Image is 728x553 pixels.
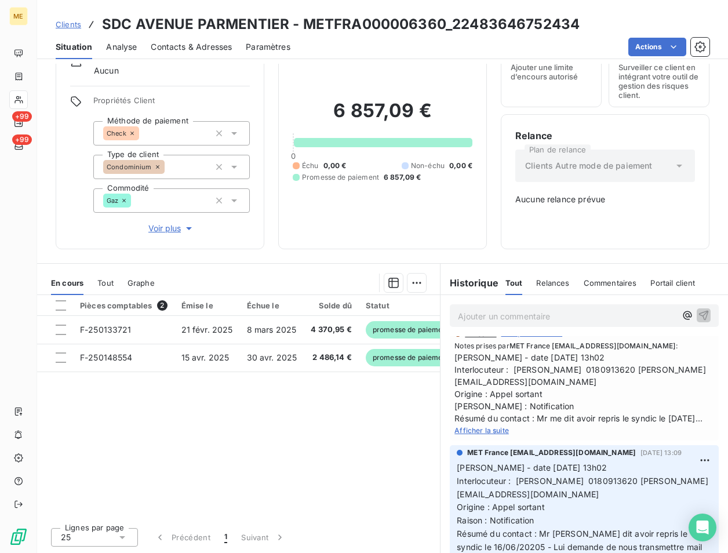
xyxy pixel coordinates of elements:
[107,130,126,137] span: Check
[247,352,297,362] span: 30 avr. 2025
[9,7,28,26] div: ME
[56,20,81,29] span: Clients
[9,114,27,132] a: +99
[302,161,319,171] span: Échu
[454,426,509,435] span: Afficher la suite
[139,128,148,139] input: Ajouter une valeur
[97,278,114,288] span: Tout
[291,151,296,161] span: 0
[505,278,523,288] span: Tout
[131,195,140,206] input: Ajouter une valeur
[102,14,580,35] h3: SDC AVENUE PARMENTIER - METFRA000006360_22483646752434
[247,325,297,334] span: 8 mars 2025
[640,449,682,456] span: [DATE] 13:09
[650,278,695,288] span: Portail client
[509,341,676,350] span: MET France [EMAIL_ADDRESS][DOMAIN_NAME]
[457,502,544,512] span: Origine : Appel sortant
[128,278,155,288] span: Graphe
[80,352,133,362] span: F-250148554
[157,300,168,311] span: 2
[618,63,700,100] span: Surveiller ce client en intégrant votre outil de gestion des risques client.
[12,111,32,122] span: +99
[94,65,119,77] span: Aucun
[224,532,227,543] span: 1
[467,448,636,458] span: MET France [EMAIL_ADDRESS][DOMAIN_NAME]
[234,525,293,550] button: Suivant
[311,301,352,310] div: Solde dû
[689,514,716,541] div: Open Intercom Messenger
[61,532,71,543] span: 25
[457,515,534,525] span: Raison : Notification
[384,172,421,183] span: 6 857,09 €
[457,476,708,499] span: Interlocuteur : [PERSON_NAME] 0180913620 [PERSON_NAME][EMAIL_ADDRESS][DOMAIN_NAME]
[311,352,352,363] span: 2 486,14 €
[515,129,695,143] h6: Relance
[411,161,445,171] span: Non-échu
[80,325,132,334] span: F-250133721
[441,276,498,290] h6: Historique
[449,161,472,171] span: 0,00 €
[165,162,174,172] input: Ajouter une valeur
[181,301,233,310] div: Émise le
[366,301,456,310] div: Statut
[323,161,347,171] span: 0,00 €
[80,300,168,311] div: Pièces comptables
[9,137,27,155] a: +99
[366,349,456,366] span: promesse de paiement
[311,324,352,336] span: 4 370,95 €
[151,41,232,53] span: Contacts & Adresses
[515,194,695,205] span: Aucune relance prévue
[181,325,233,334] span: 21 févr. 2025
[181,352,230,362] span: 15 avr. 2025
[148,223,195,234] span: Voir plus
[106,41,137,53] span: Analyse
[9,527,28,546] img: Logo LeanPay
[107,163,152,170] span: Condominium
[536,278,569,288] span: Relances
[51,278,83,288] span: En cours
[302,172,379,183] span: Promesse de paiement
[511,63,592,81] span: Ajouter une limite d’encours autorisé
[366,321,456,339] span: promesse de paiement
[12,134,32,145] span: +99
[147,525,217,550] button: Précédent
[217,525,234,550] button: 1
[454,351,714,424] span: [PERSON_NAME] - date [DATE] 13h02 Interlocuteur : [PERSON_NAME] 0180913620 [PERSON_NAME][EMAIL_AD...
[246,41,290,53] span: Paramètres
[56,19,81,30] a: Clients
[56,41,92,53] span: Situation
[525,160,653,172] span: Clients Autre mode de paiement
[454,341,714,351] span: Notes prises par :
[247,301,297,310] div: Échue le
[107,197,118,204] span: Gaz
[93,96,250,112] span: Propriétés Client
[628,38,686,56] button: Actions
[584,278,637,288] span: Commentaires
[93,222,250,235] button: Voir plus
[457,463,607,472] span: [PERSON_NAME] - date [DATE] 13h02
[293,99,472,134] h2: 6 857,09 €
